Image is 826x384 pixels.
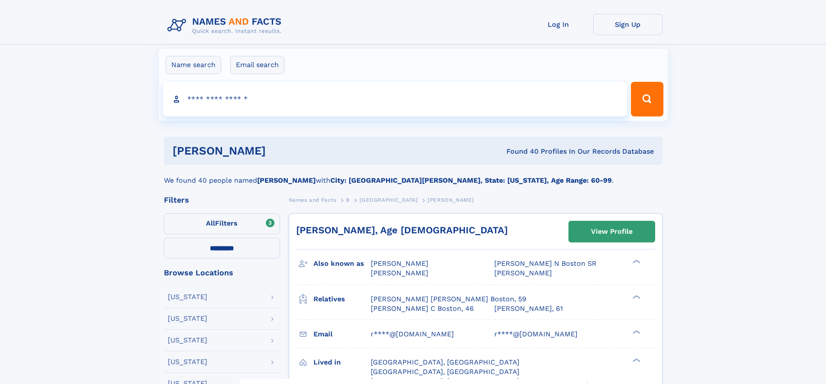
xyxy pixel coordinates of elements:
[168,337,207,344] div: [US_STATE]
[166,56,221,74] label: Name search
[593,14,663,35] a: Sign Up
[630,357,641,363] div: ❯
[164,14,289,37] img: Logo Names and Facts
[591,222,633,242] div: View Profile
[313,292,371,307] h3: Relatives
[346,197,350,203] span: B
[164,269,280,277] div: Browse Locations
[524,14,593,35] a: Log In
[371,259,428,268] span: [PERSON_NAME]
[313,327,371,342] h3: Email
[289,194,336,205] a: Names and Facts
[206,219,215,227] span: All
[296,225,508,236] a: [PERSON_NAME], Age [DEMOGRAPHIC_DATA]
[168,294,207,300] div: [US_STATE]
[630,329,641,335] div: ❯
[168,358,207,365] div: [US_STATE]
[386,147,654,156] div: Found 40 Profiles In Our Records Database
[173,145,386,156] h1: [PERSON_NAME]
[164,213,280,234] label: Filters
[257,176,316,184] b: [PERSON_NAME]
[164,196,280,204] div: Filters
[164,165,663,186] div: We found 40 people named with .
[569,221,655,242] a: View Profile
[631,82,663,116] button: Search Button
[359,197,418,203] span: [GEOGRAPHIC_DATA]
[313,256,371,271] h3: Also known as
[313,355,371,370] h3: Lived in
[494,269,552,277] span: [PERSON_NAME]
[359,194,418,205] a: [GEOGRAPHIC_DATA]
[371,368,519,376] span: [GEOGRAPHIC_DATA], [GEOGRAPHIC_DATA]
[371,304,474,313] a: [PERSON_NAME] C Boston, 46
[346,194,350,205] a: B
[163,82,627,116] input: search input
[630,259,641,265] div: ❯
[230,56,284,74] label: Email search
[371,358,519,366] span: [GEOGRAPHIC_DATA], [GEOGRAPHIC_DATA]
[168,315,207,322] div: [US_STATE]
[630,294,641,300] div: ❯
[428,197,474,203] span: [PERSON_NAME]
[494,304,563,313] a: [PERSON_NAME], 61
[371,294,526,304] a: [PERSON_NAME] [PERSON_NAME] Boston, 59
[494,259,597,268] span: [PERSON_NAME] N Boston SR
[330,176,612,184] b: City: [GEOGRAPHIC_DATA][PERSON_NAME], State: [US_STATE], Age Range: 60-99
[371,269,428,277] span: [PERSON_NAME]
